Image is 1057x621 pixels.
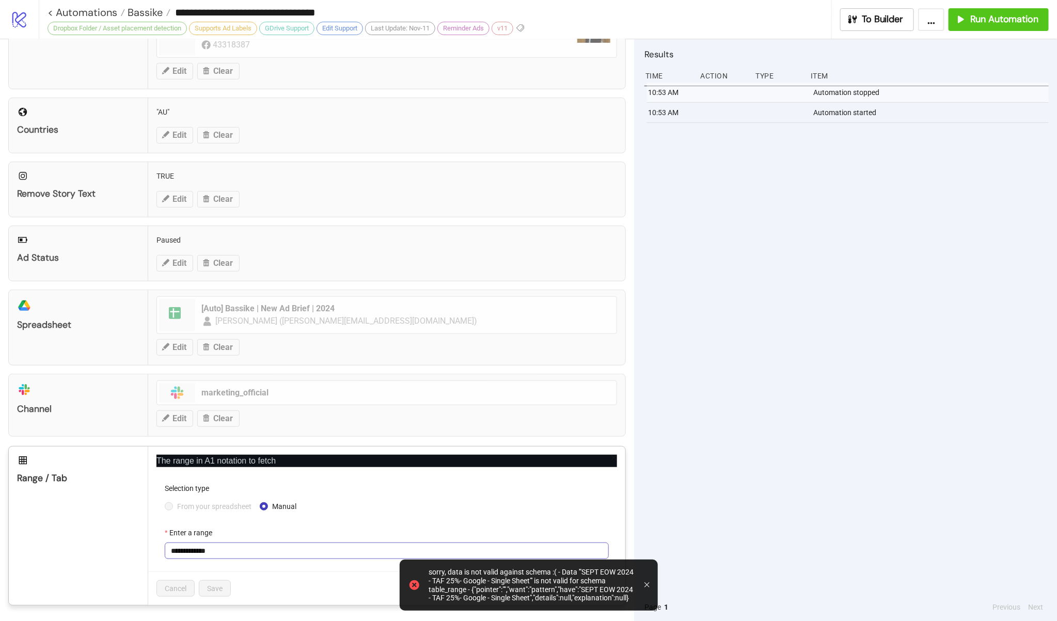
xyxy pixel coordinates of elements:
[862,13,904,25] span: To Builder
[268,501,301,512] span: Manual
[259,22,314,35] div: GDrive Support
[165,543,609,559] input: Enter a range
[189,22,257,35] div: Supports Ad Labels
[810,66,1049,86] div: Item
[700,66,748,86] div: Action
[165,483,216,494] label: Selection type
[812,103,1051,122] div: Automation started
[647,83,695,102] div: 10:53 AM
[647,103,695,122] div: 10:53 AM
[492,22,513,35] div: v11
[949,8,1049,31] button: Run Automation
[365,22,435,35] div: Last Update: Nov-11
[610,454,618,461] span: close
[989,601,1023,613] button: Previous
[125,6,163,19] span: Bassike
[125,7,170,18] a: Bassike
[661,601,671,613] button: 1
[429,568,636,602] div: sorry, data is not valid against schema :( - Data '"SEPT EOW 2024 - TAF 25%- Google - Single Shee...
[156,580,195,597] button: Cancel
[840,8,914,31] button: To Builder
[156,455,617,467] p: The range in A1 notation to fetch
[199,580,231,597] button: Save
[812,83,1051,102] div: Automation stopped
[970,13,1038,25] span: Run Automation
[173,501,256,512] span: From your spreadsheet
[644,47,1049,61] h2: Results
[17,472,139,484] div: Range / Tab
[317,22,363,35] div: Edit Support
[48,7,125,18] a: < Automations
[644,66,692,86] div: Time
[754,66,802,86] div: Type
[1026,601,1047,613] button: Next
[165,527,219,538] label: Enter a range
[437,22,490,35] div: Reminder Ads
[48,22,187,35] div: Dropbox Folder / Asset placement detection
[918,8,944,31] button: ...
